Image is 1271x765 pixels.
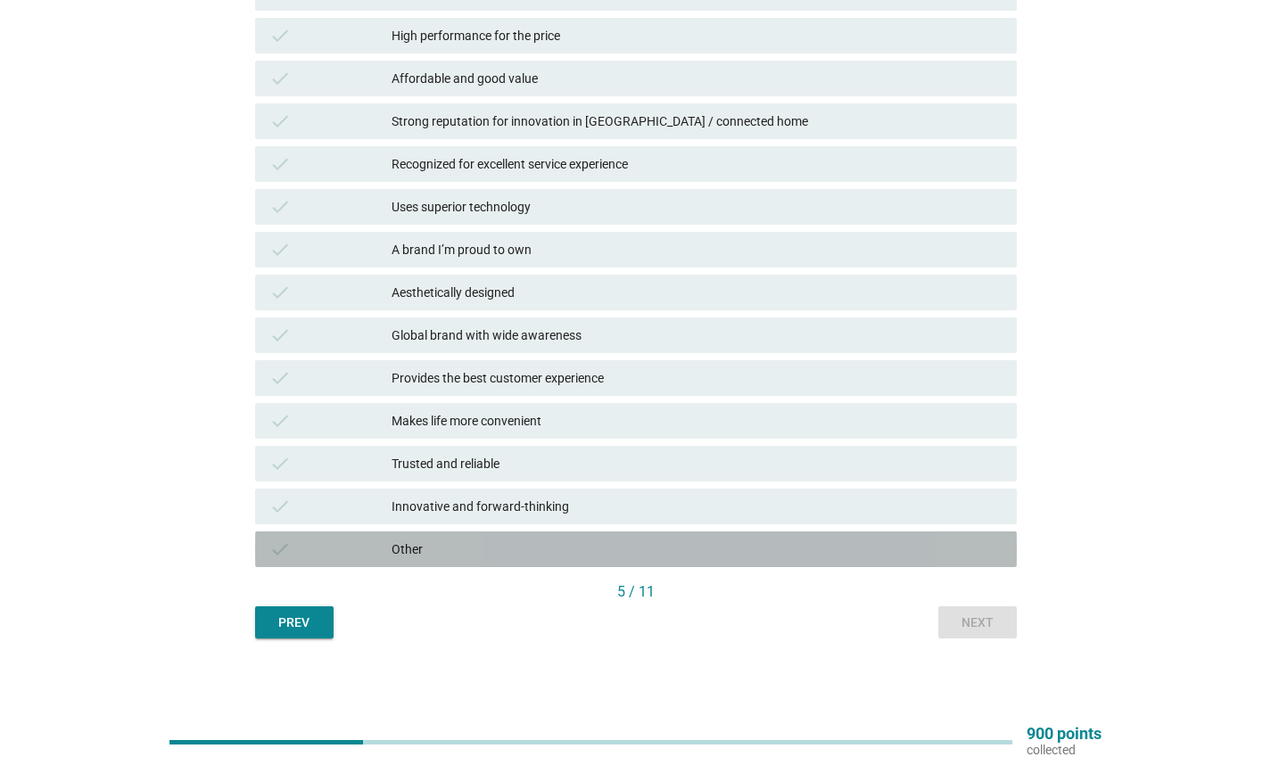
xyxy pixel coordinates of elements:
[269,613,319,632] div: Prev
[269,111,291,132] i: check
[269,282,291,303] i: check
[392,111,1003,132] div: Strong reputation for innovation in [GEOGRAPHIC_DATA] / connected home
[392,453,1003,474] div: Trusted and reliable
[392,239,1003,260] div: A brand I’m proud to own
[392,25,1003,46] div: High performance for the price
[269,410,291,432] i: check
[1027,742,1102,758] p: collected
[392,367,1003,389] div: Provides the best customer experience
[269,453,291,474] i: check
[269,496,291,517] i: check
[269,25,291,46] i: check
[392,68,1003,89] div: Affordable and good value
[392,325,1003,346] div: Global brand with wide awareness
[1027,726,1102,742] p: 900 points
[269,196,291,218] i: check
[392,196,1003,218] div: Uses superior technology
[269,153,291,175] i: check
[269,325,291,346] i: check
[392,153,1003,175] div: Recognized for excellent service experience
[392,410,1003,432] div: Makes life more convenient
[269,68,291,89] i: check
[255,606,334,638] button: Prev
[392,496,1003,517] div: Innovative and forward-thinking
[392,282,1003,303] div: Aesthetically designed
[255,581,1017,603] div: 5 / 11
[269,539,291,560] i: check
[392,539,1003,560] div: Other
[269,239,291,260] i: check
[269,367,291,389] i: check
